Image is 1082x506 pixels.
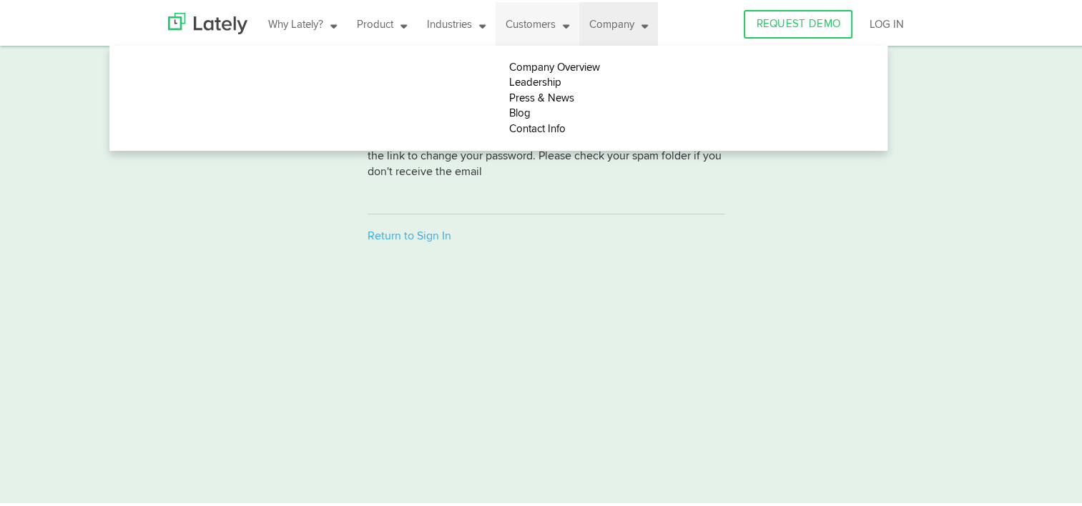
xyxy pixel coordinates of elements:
[744,8,852,36] a: REQUEST DEMO
[509,89,682,104] a: Press & News
[168,11,247,32] img: Lately
[368,130,725,201] p: An email has been sent to the address linked with this account. Follow the link to change your pa...
[509,73,682,88] a: Leadership
[368,229,451,240] a: Return to Sign In
[509,58,682,73] a: Company Overview
[509,104,682,119] a: Blog
[509,119,682,134] a: Contact Info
